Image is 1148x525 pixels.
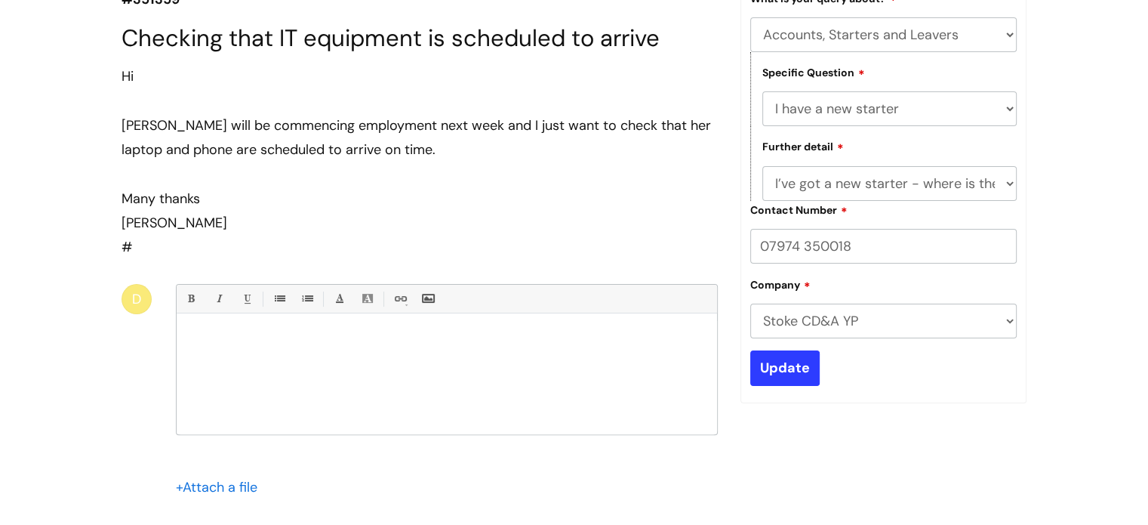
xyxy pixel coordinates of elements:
label: Further detail [762,138,844,153]
div: D [122,284,152,314]
label: Company [750,276,811,292]
h1: Checking that IT equipment is scheduled to arrive [122,24,718,52]
a: Back Color [358,289,377,308]
label: Specific Question [762,64,865,79]
div: Hi [122,64,718,88]
a: Link [390,289,409,308]
input: Update [750,351,820,385]
div: # [122,64,718,260]
a: Bold (Ctrl-B) [181,289,200,308]
label: Contact Number [750,202,848,217]
div: Attach a file [176,475,266,499]
a: 1. Ordered List (Ctrl-Shift-8) [297,289,316,308]
div: [PERSON_NAME] will be commencing employment next week and I just want to check that her laptop an... [122,113,718,162]
a: Font Color [330,289,349,308]
a: • Unordered List (Ctrl-Shift-7) [269,289,288,308]
a: Underline(Ctrl-U) [237,289,256,308]
a: Insert Image... [418,289,437,308]
div: [PERSON_NAME] [122,211,718,235]
div: Many thanks [122,187,718,211]
a: Italic (Ctrl-I) [209,289,228,308]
